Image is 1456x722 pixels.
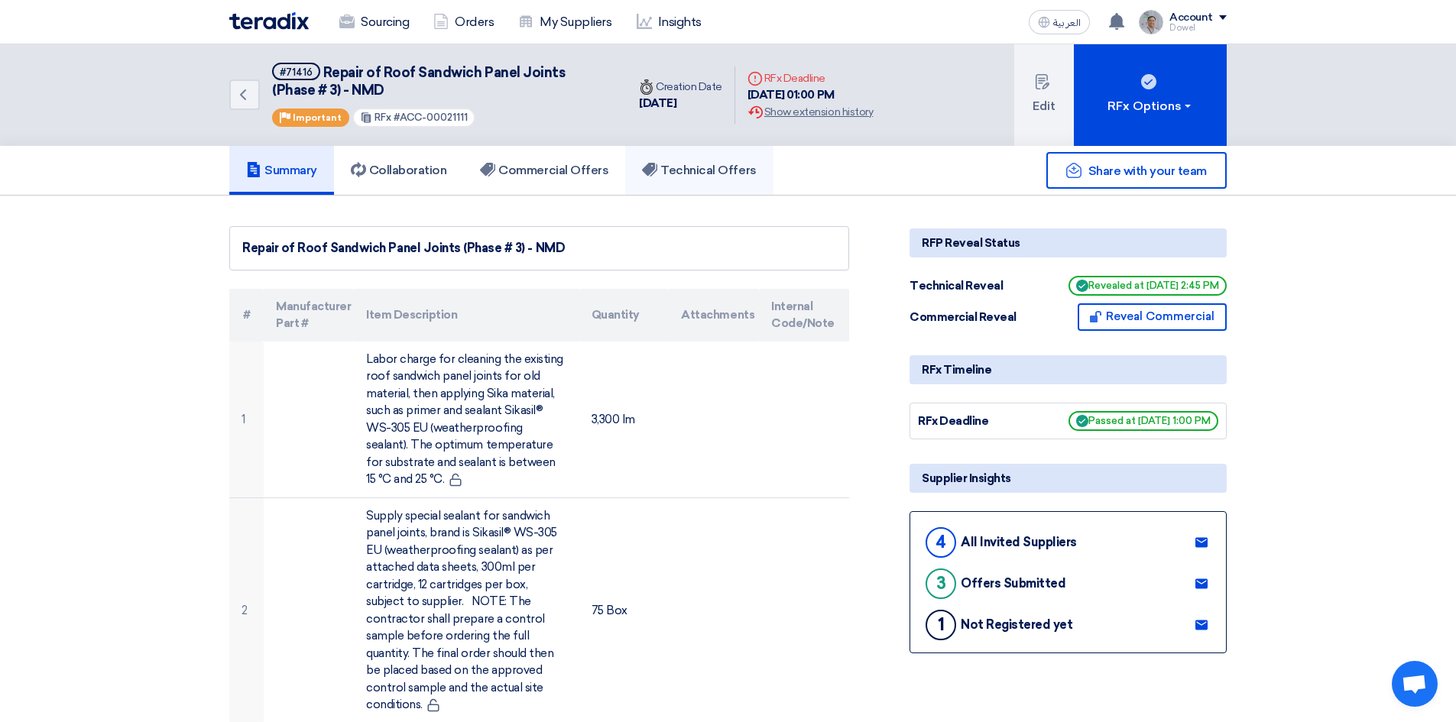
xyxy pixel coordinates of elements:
[1088,164,1207,178] span: Share with your team
[351,163,447,178] h5: Collaboration
[1029,10,1090,34] button: العربية
[1392,661,1438,707] div: Open chat
[1139,10,1163,34] img: IMG_1753965247717.jpg
[910,355,1227,384] div: RFx Timeline
[1169,24,1227,32] div: Dowel
[375,112,391,123] span: RFx
[1107,97,1194,115] div: RFx Options
[910,309,1024,326] div: Commercial Reveal
[327,5,421,39] a: Sourcing
[639,95,722,112] div: [DATE]
[747,86,873,104] div: [DATE] 01:00 PM
[421,5,506,39] a: Orders
[579,342,670,498] td: 3,300 lm
[625,146,773,195] a: Technical Offers
[1068,276,1227,296] span: Revealed at [DATE] 2:45 PM
[918,413,1033,430] div: RFx Deadline
[910,277,1024,295] div: Technical Reveal
[1053,18,1081,28] span: العربية
[910,464,1227,493] div: Supplier Insights
[642,163,756,178] h5: Technical Offers
[272,64,565,99] span: Repair of Roof Sandwich Panel Joints (Phase # 3) - NMD
[961,535,1077,549] div: All Invited Suppliers
[229,146,334,195] a: Summary
[910,228,1227,257] div: RFP Reveal Status
[579,289,670,342] th: Quantity
[624,5,714,39] a: Insights
[229,342,264,498] td: 1
[272,63,608,100] h5: Repair of Roof Sandwich Panel Joints (Phase # 3) - NMD
[747,104,873,120] div: Show extension history
[961,617,1072,632] div: Not Registered yet
[926,527,956,558] div: 4
[961,576,1065,591] div: Offers Submitted
[506,5,624,39] a: My Suppliers
[1014,44,1074,146] button: Edit
[280,67,313,77] div: #71416
[229,289,264,342] th: #
[229,12,309,30] img: Teradix logo
[926,568,956,599] div: 3
[926,610,956,640] div: 1
[293,112,342,123] span: Important
[1074,44,1227,146] button: RFx Options
[669,289,759,342] th: Attachments
[264,289,354,342] th: Manufacturer Part #
[334,146,464,195] a: Collaboration
[759,289,849,342] th: Internal Code/Note
[1078,303,1227,331] button: Reveal Commercial
[1169,11,1213,24] div: Account
[242,239,836,257] div: Repair of Roof Sandwich Panel Joints (Phase # 3) - NMD
[246,163,317,178] h5: Summary
[463,146,625,195] a: Commercial Offers
[354,289,579,342] th: Item Description
[394,112,468,123] span: #ACC-00021111
[480,163,608,178] h5: Commercial Offers
[354,342,579,498] td: Labor charge for cleaning the existing roof sandwich panel joints for old material, then applying...
[639,79,722,95] div: Creation Date
[1068,411,1218,431] span: Passed at [DATE] 1:00 PM
[747,70,873,86] div: RFx Deadline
